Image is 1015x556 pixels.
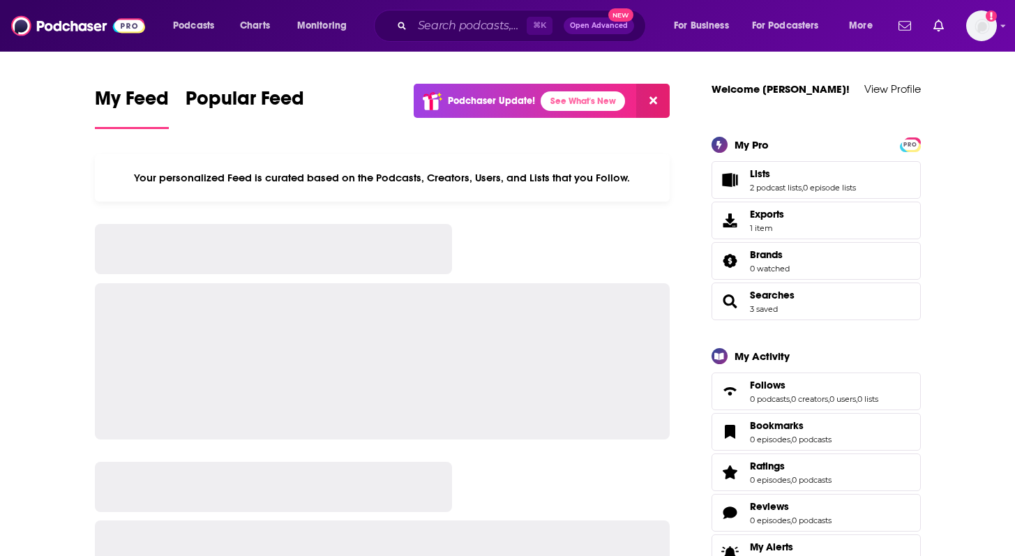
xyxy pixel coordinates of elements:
[173,16,214,36] span: Podcasts
[750,500,789,513] span: Reviews
[527,17,552,35] span: ⌘ K
[95,154,670,202] div: Your personalized Feed is curated based on the Podcasts, Creators, Users, and Lists that you Follow.
[95,87,169,129] a: My Feed
[839,15,890,37] button: open menu
[750,248,790,261] a: Brands
[750,394,790,404] a: 0 podcasts
[792,435,832,444] a: 0 podcasts
[664,15,746,37] button: open menu
[986,10,997,22] svg: Add a profile image
[712,283,921,320] span: Searches
[712,494,921,532] span: Reviews
[231,15,278,37] a: Charts
[674,16,729,36] span: For Business
[803,183,856,193] a: 0 episode lists
[966,10,997,41] span: Logged in as TrevorC
[750,208,784,220] span: Exports
[802,183,803,193] span: ,
[792,516,832,525] a: 0 podcasts
[712,161,921,199] span: Lists
[829,394,856,404] a: 0 users
[750,541,793,553] span: My Alerts
[928,14,949,38] a: Show notifications dropdown
[790,475,792,485] span: ,
[712,453,921,491] span: Ratings
[287,15,365,37] button: open menu
[712,413,921,451] span: Bookmarks
[716,422,744,442] a: Bookmarks
[716,503,744,523] a: Reviews
[186,87,304,119] span: Popular Feed
[750,289,795,301] a: Searches
[712,202,921,239] a: Exports
[712,373,921,410] span: Follows
[297,16,347,36] span: Monitoring
[790,394,791,404] span: ,
[750,460,832,472] a: Ratings
[735,138,769,151] div: My Pro
[750,516,790,525] a: 0 episodes
[570,22,628,29] span: Open Advanced
[792,475,832,485] a: 0 podcasts
[790,516,792,525] span: ,
[716,292,744,311] a: Searches
[716,382,744,401] a: Follows
[716,463,744,482] a: Ratings
[735,350,790,363] div: My Activity
[750,264,790,273] a: 0 watched
[712,242,921,280] span: Brands
[752,16,819,36] span: For Podcasters
[716,251,744,271] a: Brands
[750,500,832,513] a: Reviews
[750,379,878,391] a: Follows
[750,475,790,485] a: 0 episodes
[856,394,857,404] span: ,
[186,87,304,129] a: Popular Feed
[163,15,232,37] button: open menu
[716,170,744,190] a: Lists
[750,167,770,180] span: Lists
[608,8,633,22] span: New
[750,379,785,391] span: Follows
[564,17,634,34] button: Open AdvancedNew
[448,95,535,107] p: Podchaser Update!
[240,16,270,36] span: Charts
[750,435,790,444] a: 0 episodes
[11,13,145,39] img: Podchaser - Follow, Share and Rate Podcasts
[966,10,997,41] img: User Profile
[790,435,792,444] span: ,
[750,248,783,261] span: Brands
[750,460,785,472] span: Ratings
[902,140,919,150] span: PRO
[893,14,917,38] a: Show notifications dropdown
[857,394,878,404] a: 0 lists
[541,91,625,111] a: See What's New
[966,10,997,41] button: Show profile menu
[750,223,784,233] span: 1 item
[743,15,839,37] button: open menu
[95,87,169,119] span: My Feed
[849,16,873,36] span: More
[712,82,850,96] a: Welcome [PERSON_NAME]!
[750,419,804,432] span: Bookmarks
[750,419,832,432] a: Bookmarks
[716,211,744,230] span: Exports
[791,394,828,404] a: 0 creators
[750,304,778,314] a: 3 saved
[387,10,659,42] div: Search podcasts, credits, & more...
[412,15,527,37] input: Search podcasts, credits, & more...
[750,167,856,180] a: Lists
[902,138,919,149] a: PRO
[828,394,829,404] span: ,
[750,183,802,193] a: 2 podcast lists
[864,82,921,96] a: View Profile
